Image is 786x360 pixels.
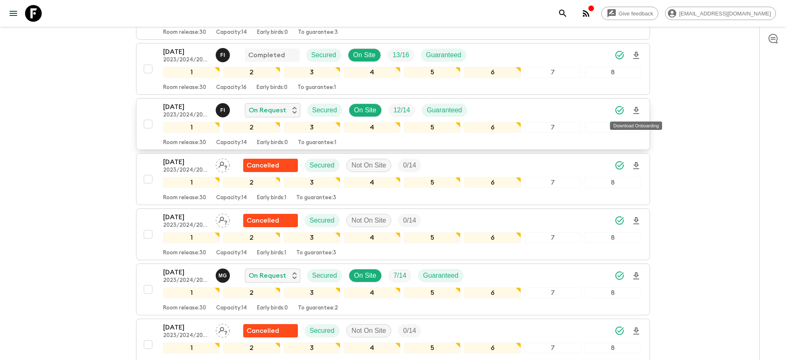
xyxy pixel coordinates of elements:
div: Secured [305,324,340,337]
p: 2023/2024/2025 [163,167,209,174]
p: [DATE] [163,212,209,222]
p: Not On Site [352,160,386,170]
p: To guarantee: 3 [296,250,336,256]
svg: Download Onboarding [631,271,641,281]
div: 4 [344,177,401,188]
p: 7 / 14 [393,271,406,281]
div: Secured [305,214,340,227]
p: Room release: 30 [163,195,206,201]
p: Room release: 30 [163,84,206,91]
div: Trip Fill [398,324,421,337]
p: Capacity: 16 [216,84,247,91]
p: On Site [353,50,375,60]
span: Faten Ibrahim [216,106,232,112]
p: 2023/2024/2025 [163,332,209,339]
div: 6 [464,177,521,188]
p: Capacity: 14 [216,29,247,36]
p: Secured [310,326,335,336]
div: 1 [163,342,220,353]
div: 6 [464,67,521,78]
div: 7 [524,342,581,353]
button: [DATE]2023/2024/2025Assign pack leaderFlash Pack cancellationSecuredNot On SiteTrip Fill12345678R... [136,208,650,260]
div: 5 [404,177,461,188]
div: Trip Fill [398,159,421,172]
button: FI [216,103,232,117]
div: 8 [584,342,641,353]
div: Trip Fill [388,104,415,117]
div: 6 [464,287,521,298]
span: [EMAIL_ADDRESS][DOMAIN_NAME] [675,10,776,17]
div: 8 [584,122,641,133]
p: [DATE] [163,102,209,112]
div: 2 [223,177,280,188]
p: [DATE] [163,157,209,167]
div: Trip Fill [388,48,414,62]
div: 4 [344,287,401,298]
p: [DATE] [163,267,209,277]
div: On Site [349,269,382,282]
p: Guaranteed [426,50,461,60]
div: 8 [584,67,641,78]
a: Give feedback [601,7,658,20]
div: 5 [404,122,461,133]
p: On Request [249,105,286,115]
p: Room release: 30 [163,250,206,256]
svg: Download Onboarding [631,106,641,116]
div: 4 [344,342,401,353]
p: Secured [312,105,337,115]
div: 7 [524,67,581,78]
div: 5 [404,67,461,78]
p: Secured [311,50,336,60]
p: Capacity: 14 [216,139,247,146]
button: [DATE]2023/2024/2025Assign pack leaderFlash Pack cancellationSecuredNot On SiteTrip Fill12345678R... [136,153,650,205]
p: [DATE] [163,322,209,332]
div: 1 [163,122,220,133]
p: Room release: 30 [163,139,206,146]
div: Flash Pack cancellation [243,324,298,337]
div: 6 [464,342,521,353]
span: Faten Ibrahim [216,51,232,57]
p: To guarantee: 1 [297,84,336,91]
p: On Request [249,271,286,281]
div: 7 [524,177,581,188]
p: [DATE] [163,47,209,57]
p: Early birds: 0 [257,305,288,312]
p: Cancelled [247,160,279,170]
div: On Site [349,104,382,117]
div: 2 [223,287,280,298]
div: 7 [524,232,581,243]
div: 1 [163,67,220,78]
p: Secured [310,215,335,226]
p: Early birds: 1 [257,250,286,256]
div: 5 [404,287,461,298]
p: To guarantee: 1 [298,139,336,146]
div: 8 [584,287,641,298]
div: 2 [223,122,280,133]
p: Early birds: 0 [257,29,288,36]
p: To guarantee: 3 [298,29,338,36]
div: Secured [307,104,342,117]
div: 5 [404,232,461,243]
p: M G [219,272,227,279]
div: 4 [344,232,401,243]
div: 6 [464,232,521,243]
svg: Synced Successfully [615,271,625,281]
p: Secured [310,160,335,170]
div: 7 [524,287,581,298]
p: 2023/2024/2025 [163,277,209,284]
p: 2023/2024/2025 [163,222,209,229]
span: Give feedback [614,10,658,17]
p: 2023/2024/2025 [163,112,209,119]
div: 2 [223,342,280,353]
div: Trip Fill [388,269,411,282]
p: Completed [248,50,285,60]
svg: Download Onboarding [631,216,641,226]
p: Cancelled [247,326,279,336]
div: 2 [223,232,280,243]
button: [DATE]2023/2024/2025Faten IbrahimOn RequestSecuredOn SiteTrip FillGuaranteed12345678Room release:... [136,98,650,150]
div: 7 [524,122,581,133]
div: Download Onboarding [610,122,662,130]
svg: Download Onboarding [631,326,641,336]
svg: Synced Successfully [615,50,625,60]
div: 3 [284,232,340,243]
